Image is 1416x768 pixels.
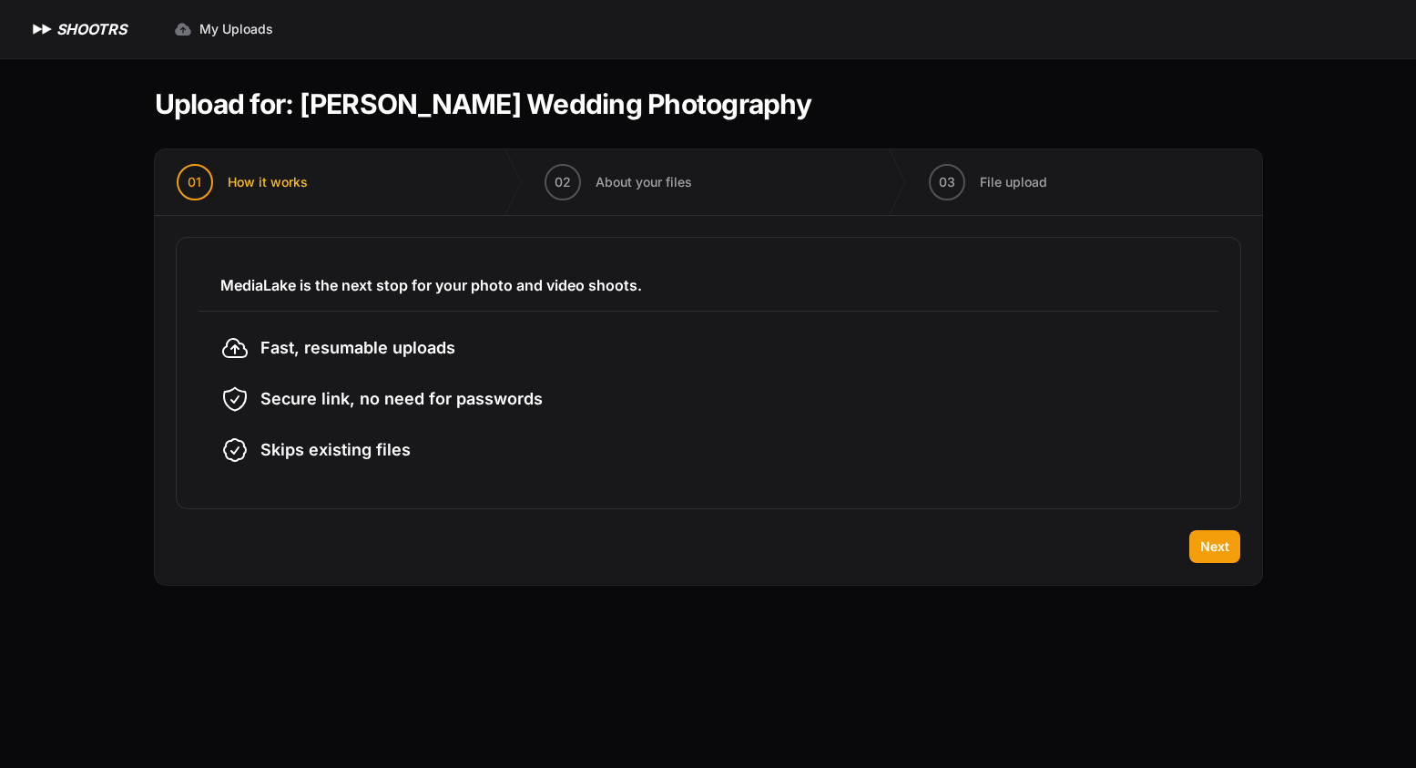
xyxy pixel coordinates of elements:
[220,274,1197,296] h3: MediaLake is the next stop for your photo and video shoots.
[1200,538,1229,556] span: Next
[199,20,273,38] span: My Uploads
[260,386,543,412] span: Secure link, no need for passwords
[163,13,284,46] a: My Uploads
[29,18,127,40] a: SHOOTRS SHOOTRS
[523,149,714,215] button: 02 About your files
[56,18,127,40] h1: SHOOTRS
[1189,530,1240,563] button: Next
[188,173,201,191] span: 01
[555,173,571,191] span: 02
[260,335,455,361] span: Fast, resumable uploads
[260,437,411,463] span: Skips existing files
[980,173,1047,191] span: File upload
[596,173,692,191] span: About your files
[155,87,811,120] h1: Upload for: [PERSON_NAME] Wedding Photography
[939,173,955,191] span: 03
[228,173,308,191] span: How it works
[907,149,1069,215] button: 03 File upload
[155,149,330,215] button: 01 How it works
[29,18,56,40] img: SHOOTRS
